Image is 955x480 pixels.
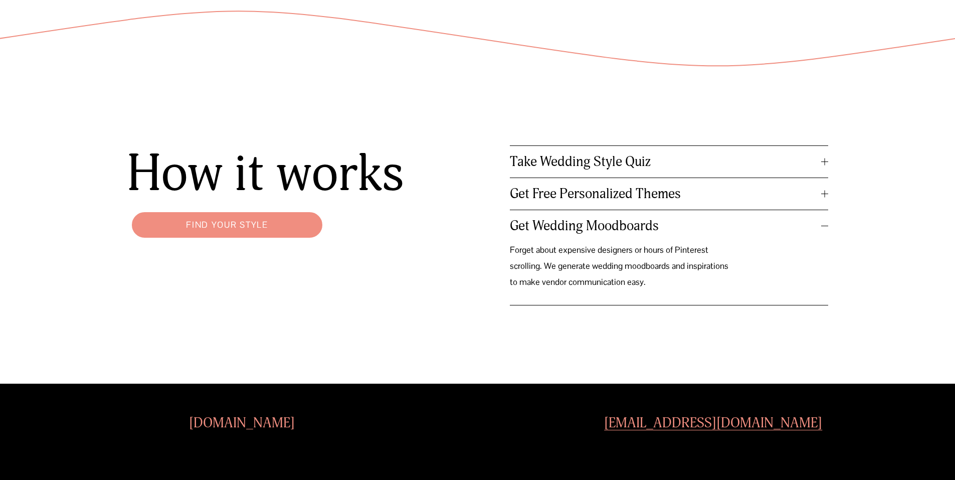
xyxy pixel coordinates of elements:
h1: How it works [127,145,446,203]
a: Find your style [127,207,327,243]
button: Take Wedding Style Quiz [510,146,829,178]
span: Take Wedding Style Quiz [510,153,822,170]
button: Get Wedding Moodboards [510,210,829,242]
button: Get Free Personalized Themes [510,178,829,210]
span: Get Wedding Moodboards [510,218,822,234]
span: Get Free Personalized Themes [510,186,822,202]
a: [EMAIL_ADDRESS][DOMAIN_NAME] [604,414,822,432]
h4: [DOMAIN_NAME] [127,414,357,432]
p: Forget about expensive designers or hours of Pinterest scrolling. We generate wedding moodboards ... [510,242,733,290]
div: Get Wedding Moodboards [510,242,829,305]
